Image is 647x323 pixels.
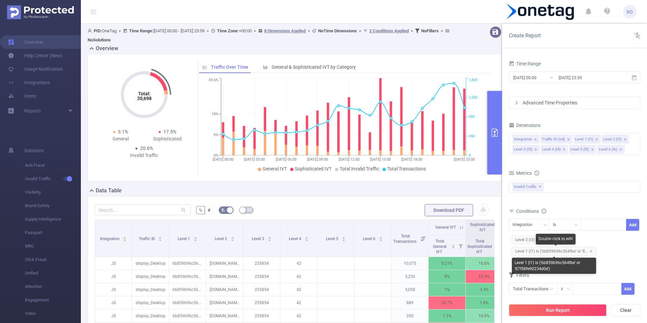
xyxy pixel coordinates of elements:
a: Reports [24,104,41,118]
span: Click Fraud [25,253,81,266]
span: Metrics [509,170,532,176]
p: 0.21% [429,257,465,270]
span: Level 4 [289,236,302,241]
p: 10.9% [466,310,502,322]
p: 6b859b96c564fbe [169,257,206,270]
p: JS [95,257,132,270]
i: icon: down [574,223,578,228]
div: Double click to edit [536,234,576,245]
p: display_Desktop [132,270,169,283]
p: 26.7% [429,296,465,309]
button: Clear [611,304,640,316]
div: Level 4 (l4) [542,145,561,154]
i: icon: line-chart [203,65,207,69]
span: and [509,238,599,254]
i: icon: caret-down [230,238,234,240]
span: Passport [25,226,81,239]
i: icon: bar-chart [263,65,268,69]
tspan: 900 [469,115,475,119]
span: Sophisticated IVT [470,222,495,232]
span: > [306,28,312,33]
div: Integration [513,219,537,230]
i: icon: caret-up [342,236,345,238]
span: Level 2 [215,236,228,241]
p: 255854 [243,310,280,322]
a: Usage Notification [8,62,63,76]
i: Filter menu [456,235,465,257]
b: No Solutions [88,37,111,42]
span: Total Invalid Traffic [340,166,379,171]
p: 3,058 [392,283,428,296]
i: icon: close [534,138,537,142]
input: Search... [95,204,191,215]
span: Integration [100,236,121,241]
i: icon: caret-down [158,238,162,240]
div: General [97,135,144,142]
div: Level 1 (l1) Is ('6b859b96c564fbe' or '87f58fe90234d0e') [512,258,596,274]
p: 255854 [243,257,280,270]
input: End date [558,73,613,82]
p: [DOMAIN_NAME] [206,270,243,283]
a: Integrations [8,76,50,89]
i: icon: close [619,148,622,152]
span: Sophisticated IVT [295,166,332,171]
div: Sort [230,236,235,240]
i: icon: caret-up [452,244,455,246]
span: Visibility [25,186,81,199]
p: display_Desktop [132,296,169,309]
span: 17.5% [163,129,176,134]
p: 0% [429,270,465,283]
i: icon: close [534,148,537,152]
div: Sort [379,236,383,240]
li: Traffic ID (tid) [541,135,572,143]
span: Level 3 (l3) Is '255854' [512,235,564,244]
p: JS [95,296,132,309]
i: icon: caret-down [268,238,271,240]
span: Anti-Fraud [25,159,81,172]
p: 42 [280,270,317,283]
li: Integration [513,135,539,143]
p: 6b859b96c564fbe [169,270,206,283]
span: Level 1 (l1) Is ('6b859b96c564fbe' or '8... [512,247,597,256]
p: display_Desktop [132,257,169,270]
i: Filter menu [493,235,502,257]
li: Level 3 (l3) [513,145,540,154]
div: Integration [514,135,532,144]
i: Filter menu [419,220,428,257]
i: icon: close [562,148,566,152]
i: icon: close [623,138,627,142]
span: > [439,28,445,33]
p: 255854 [243,296,280,309]
u: 2 Conditions Applied [369,28,409,33]
tspan: 0% [214,153,218,158]
input: Start date [513,73,567,82]
div: Level 3 (l3) [514,145,532,154]
a: Help Center (New) [8,49,62,62]
div: Invalid Traffic [121,152,167,159]
span: General IVT [435,225,456,230]
span: Total General IVT [433,239,446,254]
tspan: [DATE] 18:00 [401,157,422,162]
p: JS [95,270,132,283]
span: Invalid Traffic [513,183,544,191]
tspan: [DATE] 15:00 [370,157,391,162]
div: Sort [193,236,197,240]
span: > [357,28,363,33]
span: bO [627,5,633,19]
div: Sort [123,236,127,240]
b: No Time Dimensions [318,28,357,33]
span: 3.1% [118,129,128,134]
span: Invalid Traffic [25,172,81,186]
tspan: 1,350 [469,95,477,100]
span: OneTag [DATE] 00:00 - [DATE] 23:59 +00:00 [88,28,451,42]
tspan: 450 [469,134,475,138]
tspan: 9% [214,133,218,137]
p: [DOMAIN_NAME] [206,257,243,270]
span: General IVT [263,166,287,171]
a: Overview [8,35,43,49]
span: % [199,207,202,213]
li: Level 5 (l5) [569,145,596,154]
div: Sophisticated [144,135,191,142]
span: # [208,207,211,213]
p: [DOMAIN_NAME] [206,310,243,322]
